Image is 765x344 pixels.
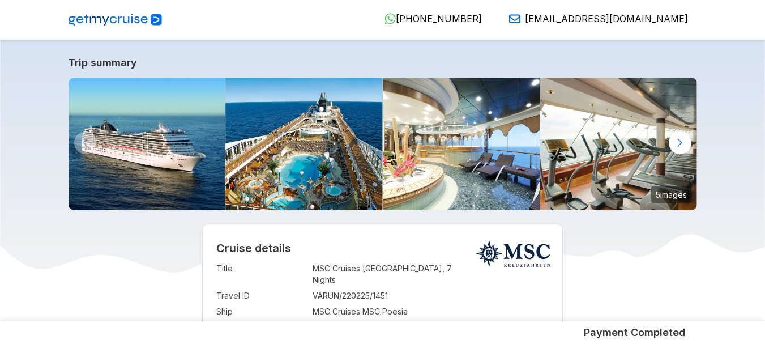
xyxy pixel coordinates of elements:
h5: Payment Completed [584,326,686,339]
td: : [307,288,313,304]
img: po_public_area_entertainment_leisure_05.jpg [225,78,383,210]
a: [EMAIL_ADDRESS][DOMAIN_NAME] [500,13,688,24]
img: po_public_area_spa_04.jpg [383,78,540,210]
img: po_public_area_sport_06.jpg [540,78,697,210]
td: Ship [216,304,307,320]
td: VARUN/220225/1451 [313,288,549,304]
h2: Cruise details [216,241,549,255]
td: 2 Adults [313,320,549,335]
td: MSC Cruises MSC Poesia [313,304,549,320]
small: 5 images [651,186,691,203]
td: Title [216,261,307,288]
img: msc-poesia_bow_orientation-right_sea_2480.jpg [69,78,226,210]
td: MSC Cruises [GEOGRAPHIC_DATA], 7 Nights [313,261,549,288]
td: : [307,320,313,335]
img: Email [509,13,520,24]
img: WhatsApp [384,13,396,24]
span: [EMAIL_ADDRESS][DOMAIN_NAME] [525,13,688,24]
td: : [307,304,313,320]
span: [PHONE_NUMBER] [396,13,482,24]
a: [PHONE_NUMBER] [375,13,482,24]
a: Trip summary [69,57,697,69]
td: Travel ID [216,288,307,304]
td: Number of passengers [216,320,307,335]
td: : [307,261,313,288]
